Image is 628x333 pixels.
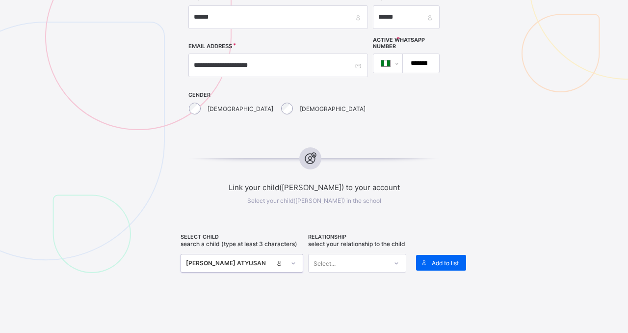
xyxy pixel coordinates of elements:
span: Link your child([PERSON_NAME]) to your account [157,183,471,192]
label: [DEMOGRAPHIC_DATA] [300,105,366,112]
span: SELECT CHILD [181,234,303,240]
div: [PERSON_NAME] ATYUSAN [186,258,273,268]
label: [DEMOGRAPHIC_DATA] [208,105,273,112]
span: GENDER [188,92,368,98]
span: Select your child([PERSON_NAME]) in the school [247,197,381,204]
div: Select... [314,254,336,273]
span: Add to list [432,259,459,267]
label: Active WhatsApp Number [373,37,440,50]
label: EMAIL ADDRESS [188,43,232,50]
span: RELATIONSHIP [308,234,406,240]
span: Select your relationship to the child [308,240,405,248]
span: Search a child (type at least 3 characters) [181,240,297,248]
